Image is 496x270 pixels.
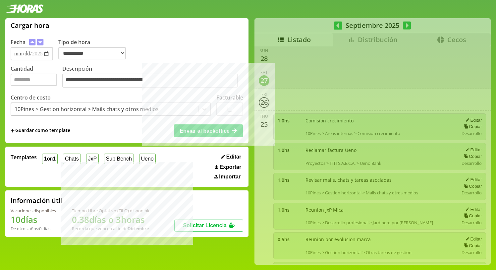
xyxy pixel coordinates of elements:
label: Descripción [62,65,243,89]
div: Vacaciones disponibles [11,208,56,214]
button: Editar [219,154,243,160]
span: Importar [219,174,241,180]
button: JxP [86,154,99,164]
b: Diciembre [128,226,149,232]
label: Tipo de hora [58,38,131,60]
span: Exportar [219,164,241,170]
button: Solicitar Licencia [174,220,243,232]
span: Templates [11,154,37,161]
div: Tiempo Libre Optativo (TiLO) disponible [72,208,150,214]
label: Fecha [11,38,26,46]
label: Facturable [216,94,243,101]
span: +Guardar como template [11,127,70,134]
button: Chats [63,154,81,164]
div: 10Pines > Gestion horizontal > Mails chats y otros medios [15,105,159,113]
h1: 0.38 días o 3 horas [72,214,150,226]
h1: 10 días [11,214,56,226]
button: Sup Bench [104,154,134,164]
h1: Cargar hora [11,21,49,30]
label: Cantidad [11,65,62,89]
div: De otros años: 0 días [11,226,56,232]
button: 1on1 [42,154,58,164]
div: Recordá que vencen a fin de [72,226,150,232]
span: Enviar al backoffice [180,128,229,134]
button: Exportar [213,164,243,170]
img: logotipo [5,4,44,13]
span: + [11,127,15,134]
button: Enviar al backoffice [174,124,243,137]
span: Solicitar Licencia [183,223,227,228]
input: Cantidad [11,74,57,86]
select: Tipo de hora [58,47,126,59]
textarea: Descripción [62,74,238,88]
label: Centro de costo [11,94,51,101]
button: Ueno [139,154,156,164]
h2: Información útil [11,196,63,205]
span: Editar [226,154,241,160]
